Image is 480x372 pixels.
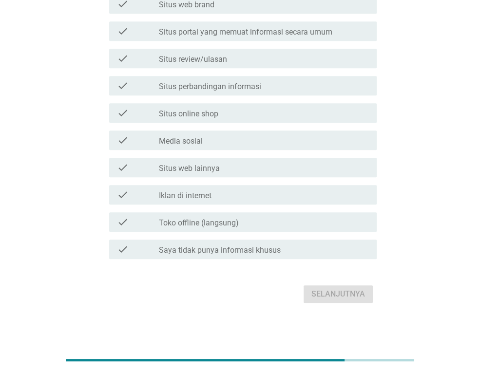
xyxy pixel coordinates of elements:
i: check [117,80,129,92]
i: check [117,243,129,255]
i: check [117,189,129,201]
label: Situs portal yang memuat informasi secara umum [159,27,332,37]
label: Situs online shop [159,109,218,119]
i: check [117,134,129,146]
i: check [117,162,129,173]
i: check [117,53,129,64]
label: Situs web lainnya [159,164,220,173]
label: Situs review/ulasan [159,55,227,64]
label: Iklan di internet [159,191,211,201]
i: check [117,216,129,228]
label: Media sosial [159,136,203,146]
i: check [117,25,129,37]
label: Toko offline (langsung) [159,218,239,228]
label: Saya tidak punya informasi khusus [159,245,281,255]
i: check [117,107,129,119]
label: Situs perbandingan informasi [159,82,261,92]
